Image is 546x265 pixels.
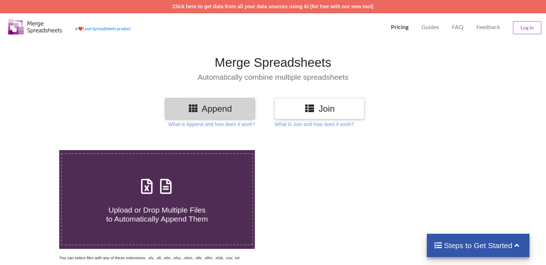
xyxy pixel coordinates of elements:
a: Click here to get data from all your data sources using AI (for free with our new tool) [173,4,374,9]
span: Feedback [476,24,500,30]
span: Upload or Drop Multiple Files to Automatically Append Them [106,206,208,223]
i: You can select files with any of these extensions: .xls, .xlt, .xlm, .xlsx, .xlsm, .xltx, .xltm, ... [59,256,239,260]
button: Log In [513,21,541,34]
p: What is Append and how does it work? [168,121,255,128]
p: Pricing [391,23,409,31]
p: Guides [421,23,439,31]
a: AheartLove Spreadsheets product [75,26,131,31]
p: FAQ [452,23,463,31]
img: Logo.png [8,19,62,34]
h3: Append [171,103,249,114]
p: What is Join and how does it work? [275,121,353,128]
h3: Join [280,103,359,114]
span: heart [78,26,83,31]
h4: Steps to Get Started [434,241,523,250]
iframe: chat widget [7,236,30,258]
